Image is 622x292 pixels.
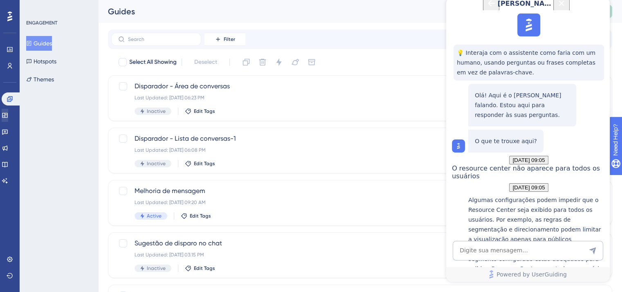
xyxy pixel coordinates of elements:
button: Hotspots [26,54,56,69]
span: Active [147,213,162,219]
div: Last Updated: [DATE] 09:20 AM [135,199,520,206]
div: Send Message [142,249,150,258]
button: Edit Tags [185,265,215,272]
div: Last Updated: [DATE] 06:23 PM [135,94,520,101]
textarea: AI Assistant Text Input [7,244,157,263]
span: Need Help? [19,2,51,12]
span: Inactive [147,108,166,115]
span: Inactive [147,160,166,167]
span: Sugestão de disparo no chat [135,238,520,248]
span: Deselect [194,57,217,67]
button: Edit Tags [185,160,215,167]
div: ENGAGEMENT [26,20,57,26]
button: Filter [204,33,245,46]
span: Edit Tags [194,265,215,272]
button: Deselect [187,55,225,70]
button: Edit Tags [185,108,215,115]
span: Inactive [147,265,166,272]
span: Disparador - Área de conversas [135,81,520,91]
div: Last Updated: [DATE] 06:08 PM [135,147,520,153]
span: Melhoria de mensagem [135,186,520,196]
button: Edit Tags [181,213,211,219]
span: Filter [224,36,235,43]
span: Edit Tags [194,108,215,115]
button: Themes [26,72,54,87]
span: Powered by UserGuiding [50,272,121,282]
span: Edit Tags [194,160,215,167]
input: Search [128,36,194,42]
button: Guides [26,36,52,51]
div: Last Updated: [DATE] 03:15 PM [135,252,520,258]
div: Guides [108,6,543,17]
span: Disparador - Lista de conversas-1 [135,134,520,144]
span: Edit Tags [190,213,211,219]
span: Select All Showing [129,57,177,67]
p: Algumas configurações podem impedir que o Resource Center seja exibido para todos os usuários. Po... [22,198,159,286]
